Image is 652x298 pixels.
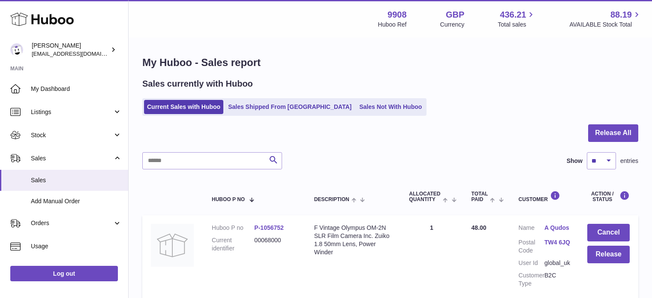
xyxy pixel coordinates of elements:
div: Customer [519,191,571,202]
dd: 00068000 [254,236,297,253]
a: TW4 6JQ [544,238,570,247]
span: [EMAIL_ADDRESS][DOMAIN_NAME] [32,50,126,57]
span: 88.19 [610,9,632,21]
span: Orders [31,219,113,227]
dt: User Id [519,259,544,267]
button: Release [587,246,630,263]
span: 48.00 [472,224,487,231]
div: Huboo Ref [378,21,407,29]
dd: global_uk [544,259,570,267]
dt: Name [519,224,544,234]
span: Listings [31,108,113,116]
dd: B2C [544,271,570,288]
strong: 9908 [388,9,407,21]
span: Total paid [472,191,488,202]
a: P-1056752 [254,224,284,231]
h2: Sales currently with Huboo [142,78,253,90]
dt: Customer Type [519,271,544,288]
span: Sales [31,154,113,163]
a: Log out [10,266,118,281]
img: internalAdmin-9908@internal.huboo.com [10,43,23,56]
span: Total sales [498,21,536,29]
span: 436.21 [500,9,526,21]
dt: Postal Code [519,238,544,255]
a: A Qudos [544,224,570,232]
img: no-photo.jpg [151,224,194,267]
span: Description [314,197,349,202]
dt: Current identifier [212,236,254,253]
a: 436.21 Total sales [498,9,536,29]
button: Cancel [587,224,630,241]
h1: My Huboo - Sales report [142,56,638,69]
span: entries [620,157,638,165]
span: Stock [31,131,113,139]
span: Huboo P no [212,197,245,202]
span: AVAILABLE Stock Total [569,21,642,29]
strong: GBP [446,9,464,21]
div: F Vintage Olympus OM-2N SLR Film Camera Inc. Zuiko 1.8 50mm Lens, Power Winder [314,224,392,256]
span: Sales [31,176,122,184]
span: Add Manual Order [31,197,122,205]
a: Sales Not With Huboo [356,100,425,114]
div: Currency [440,21,465,29]
span: Usage [31,242,122,250]
a: Sales Shipped From [GEOGRAPHIC_DATA] [225,100,355,114]
label: Show [567,157,583,165]
a: Current Sales with Huboo [144,100,223,114]
div: Action / Status [587,191,630,202]
div: [PERSON_NAME] [32,42,109,58]
button: Release All [588,124,638,142]
span: ALLOCATED Quantity [409,191,441,202]
span: My Dashboard [31,85,122,93]
a: 88.19 AVAILABLE Stock Total [569,9,642,29]
dt: Huboo P no [212,224,254,232]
